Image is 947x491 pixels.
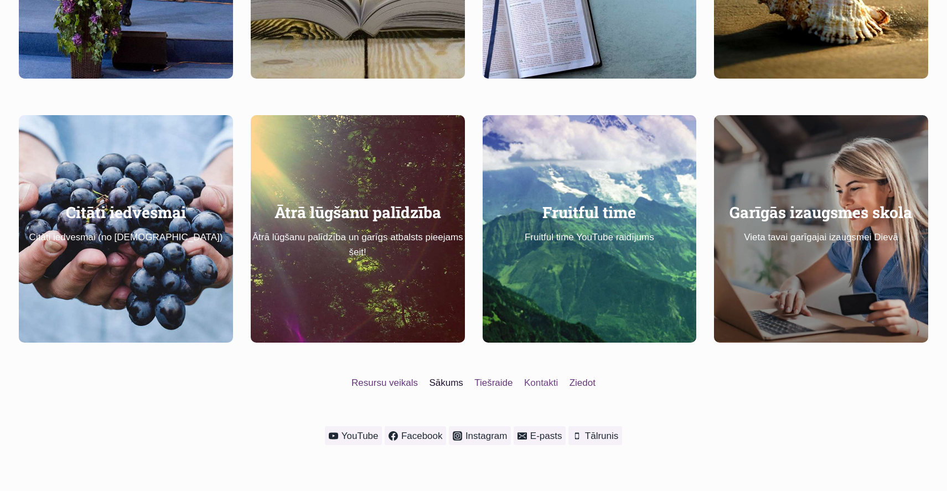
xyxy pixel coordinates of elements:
a: Citāti iedvesmaiCitāti iedvesmai (no [DEMOGRAPHIC_DATA]) [19,115,233,343]
a: Resursu veikals [346,373,423,393]
a: Kontakti [519,373,564,393]
p: Ātrā lūgšanu palīdzība un garīgs atbalsts pieejams šeit! [251,230,465,260]
span: Instagram [462,428,508,443]
span: Tālrunis [582,428,618,443]
a: Tiešraide [469,373,519,393]
a: Tālrunis [568,426,622,445]
h2: Citāti iedvesmai [19,201,233,224]
span: YouTube [338,428,379,443]
a: Facebook [385,426,446,445]
a: Ziedot [564,373,602,393]
nav: Footer Navigation [130,373,817,393]
p: Fruitful time YouTube raidījums [483,230,697,245]
span: E-pasts [527,428,562,443]
a: YouTube [325,426,382,445]
h2: Ātrā lūgšanu palīdzība [251,201,465,224]
a: Fruitful timeFruitful time YouTube raidījums [483,115,697,328]
p: Vieta tavai garīgajai izaugsmei Dievā [714,230,928,245]
p: Citāti iedvesmai (no [DEMOGRAPHIC_DATA]) [19,230,233,245]
h2: Garīgās izaugsmes skola [714,201,928,224]
a: Garīgās izaugsmes skola [714,115,928,343]
a: Ātrā lūgšanu palīdzībaĀtrā lūgšanu palīdzība un garīgs atbalsts pieejams šeit! [251,115,465,343]
span: Facebook [398,428,443,443]
h2: Fruitful time [483,201,697,224]
a: E-pasts [514,426,566,445]
a: Instagram [449,426,511,445]
a: Sākums [423,373,469,393]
